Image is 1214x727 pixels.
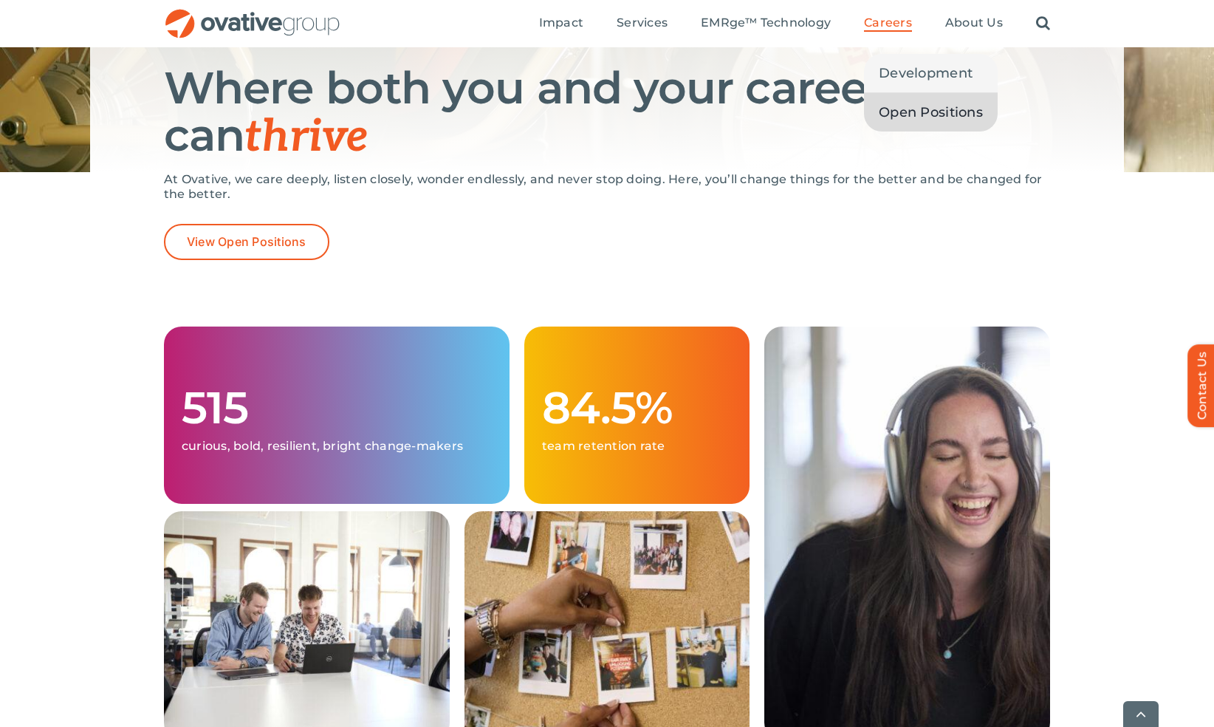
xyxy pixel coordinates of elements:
[539,16,583,30] span: Impact
[164,172,1050,202] p: At Ovative, we care deeply, listen closely, wonder endlessly, and never stop doing. Here, you’ll ...
[879,63,973,83] span: Development
[1036,16,1050,32] a: Search
[539,16,583,32] a: Impact
[864,16,912,30] span: Careers
[864,93,998,132] a: Open Positions
[244,111,368,164] span: thrive
[617,16,668,30] span: Services
[945,16,1003,32] a: About Us
[701,16,831,30] span: EMRge™ Technology
[542,439,732,454] p: team retention rate
[879,102,983,123] span: Open Positions
[864,16,912,32] a: Careers
[864,54,998,92] a: Development
[164,64,1050,161] h1: Where both you and your career can
[164,224,329,260] a: View Open Positions
[182,384,492,431] h1: 515
[164,7,341,21] a: OG_Full_horizontal_RGB
[945,16,1003,30] span: About Us
[182,439,492,454] p: curious, bold, resilient, bright change-makers
[187,235,306,249] span: View Open Positions
[701,16,831,32] a: EMRge™ Technology
[542,384,732,431] h1: 84.5%
[617,16,668,32] a: Services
